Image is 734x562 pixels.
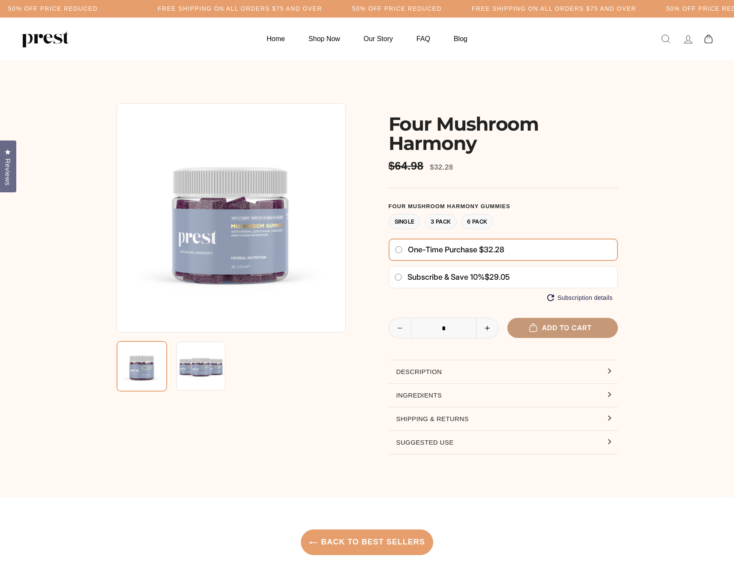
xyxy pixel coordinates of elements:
[533,323,592,332] span: Add to cart
[407,272,485,281] span: Subscribe & save 10%
[177,342,225,391] img: Four Mushroom Harmony
[298,30,351,47] a: Shop Now
[408,245,504,254] span: One-time purchase $32.28
[21,30,69,48] img: PREST ORGANICS
[389,384,618,407] button: Ingredients
[256,30,296,47] a: Home
[352,5,442,12] h5: 50% OFF PRICE REDUCED
[461,214,493,229] label: 6 Pack
[425,214,457,229] label: 3 Pack
[117,103,346,332] img: Four Mushroom Harmony
[389,214,421,229] label: Single
[389,159,426,173] span: $64.98
[2,158,13,185] span: Reviews
[8,5,98,12] h5: 50% OFF PRICE REDUCED
[389,318,411,338] button: Reduce item quantity by one
[389,360,618,383] button: Description
[472,5,636,12] h5: Free Shipping on all orders $75 and over
[256,30,478,47] ul: Primary
[389,431,618,454] button: Suggested Use
[389,318,499,339] input: quantity
[353,30,404,47] a: Our Story
[557,294,612,302] span: Subscription details
[301,529,433,555] a: Back to Best Sellers
[394,274,402,281] input: Subscribe & save 10%$29.05
[443,30,478,47] a: Blog
[389,407,618,430] button: Shipping & Returns
[406,30,441,47] a: FAQ
[507,318,618,338] button: Add to cart
[485,272,510,281] span: $29.05
[158,5,322,12] h5: Free Shipping on all orders $75 and over
[476,318,498,338] button: Increase item quantity by one
[117,341,167,392] img: Four Mushroom Harmony
[389,114,618,153] h1: Four Mushroom Harmony
[547,294,612,302] button: Subscription details
[395,246,403,253] input: One-time purchase $32.28
[430,163,453,171] span: $32.28
[389,203,618,210] label: Four Mushroom Harmony Gummies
